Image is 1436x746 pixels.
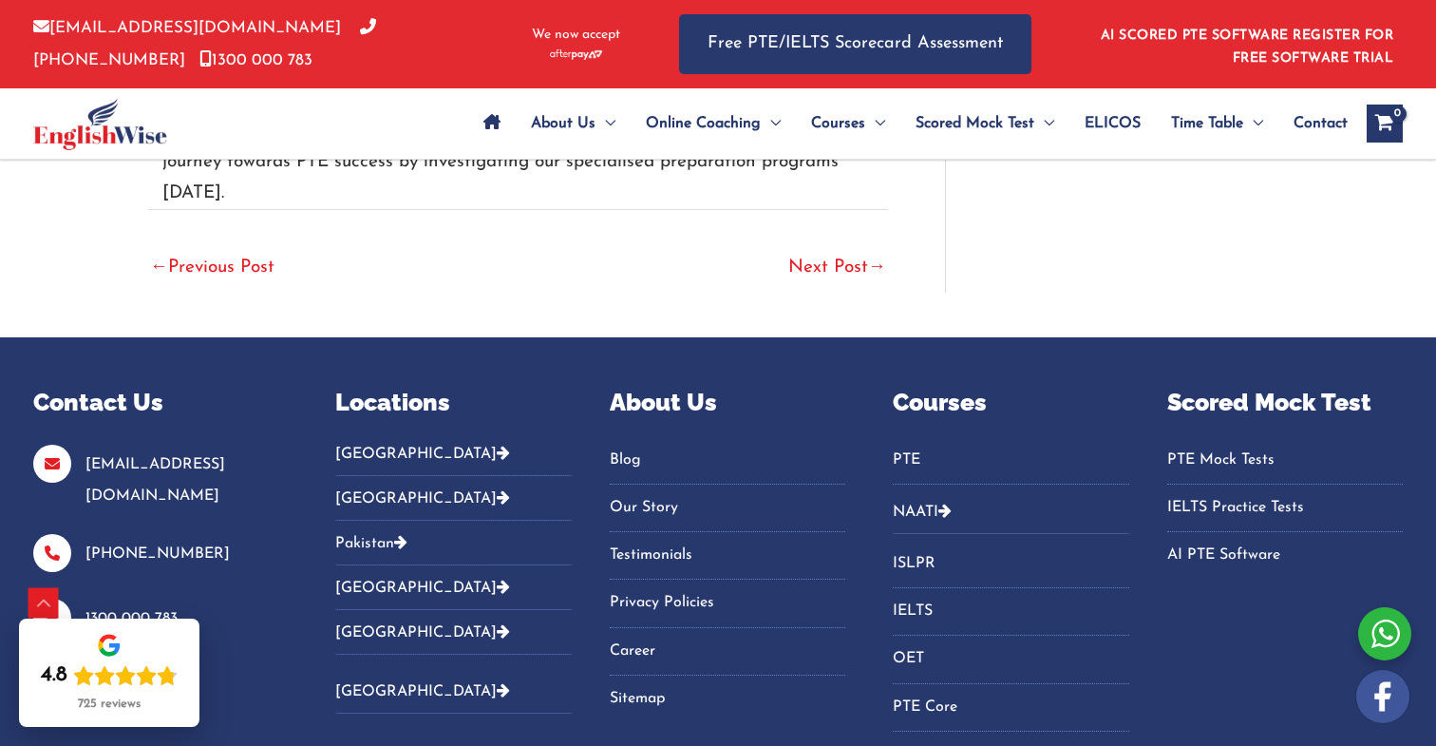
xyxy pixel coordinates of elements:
div: 4.8 [41,662,67,689]
a: OET [893,643,1128,675]
aside: Footer Widget 1 [33,385,288,706]
a: Contact [1278,90,1348,157]
span: Courses [811,90,865,157]
span: Menu Toggle [595,90,615,157]
a: About UsMenu Toggle [516,90,631,157]
a: AI SCORED PTE SOFTWARE REGISTER FOR FREE SOFTWARE TRIAL [1101,29,1394,66]
button: [GEOGRAPHIC_DATA] [335,669,571,714]
a: Sitemap [610,683,845,715]
a: 1300 000 783 [199,52,312,68]
p: Contact Us [33,385,288,421]
a: Next Post [788,248,886,290]
a: [PHONE_NUMBER] [85,546,230,562]
span: Online Coaching [646,90,761,157]
a: 1300 000 783 [85,611,178,626]
span: About Us [531,90,595,157]
aside: Footer Widget 3 [610,385,845,738]
span: Contact [1294,90,1348,157]
a: Career [610,636,845,667]
div: Rating: 4.8 out of 5 [41,662,178,689]
span: Menu Toggle [1243,90,1263,157]
span: Time Table [1171,90,1243,157]
a: Previous Post [150,248,274,290]
a: [GEOGRAPHIC_DATA] [335,625,510,641]
p: Locations [335,385,571,421]
p: Scored Mock Test [1167,385,1403,421]
a: IELTS [893,596,1128,627]
span: Menu Toggle [1034,90,1054,157]
a: ISLPR [893,548,1128,580]
button: Pakistan [335,521,571,565]
a: PTE Mock Tests [1167,445,1403,476]
span: We now accept [532,26,620,45]
a: AI PTE Software [1167,540,1403,571]
a: Time TableMenu Toggle [1156,90,1278,157]
a: CoursesMenu Toggle [796,90,900,157]
a: Privacy Policies [610,587,845,619]
button: [GEOGRAPHIC_DATA] [335,610,571,655]
a: Testimonials [610,540,845,571]
a: [GEOGRAPHIC_DATA] [335,684,510,699]
aside: Header Widget 1 [1089,13,1403,75]
span: Menu Toggle [865,90,885,157]
button: [GEOGRAPHIC_DATA] [335,445,571,476]
span: → [868,258,886,277]
a: [PHONE_NUMBER] [33,20,376,67]
nav: Menu [893,445,1128,485]
a: PTE [893,445,1128,476]
a: IELTS Practice Tests [1167,492,1403,524]
a: [EMAIL_ADDRESS][DOMAIN_NAME] [33,20,341,36]
img: Afterpay-Logo [550,49,602,60]
a: NAATI [893,505,938,520]
a: PTE Core [893,692,1128,723]
aside: Footer Widget 2 [335,385,571,728]
a: [EMAIL_ADDRESS][DOMAIN_NAME] [85,457,225,504]
button: NAATI [893,489,1128,534]
div: 725 reviews [78,697,141,712]
p: Courses [893,385,1128,421]
nav: Post navigation [148,209,888,292]
span: ← [150,258,168,277]
a: Scored Mock TestMenu Toggle [900,90,1069,157]
nav: Menu [1167,445,1403,572]
button: [GEOGRAPHIC_DATA] [335,565,571,610]
a: Blog [610,445,845,476]
a: View Shopping Cart, empty [1367,105,1403,143]
a: ELICOS [1069,90,1156,157]
a: Free PTE/IELTS Scorecard Assessment [679,14,1031,74]
nav: Site Navigation: Main Menu [468,90,1348,157]
img: white-facebook.png [1356,670,1409,723]
img: cropped-ew-logo [33,98,167,150]
span: Scored Mock Test [916,90,1034,157]
span: Menu Toggle [761,90,781,157]
button: [GEOGRAPHIC_DATA] [335,476,571,521]
a: Online CoachingMenu Toggle [631,90,796,157]
nav: Menu [610,445,845,716]
a: Our Story [610,492,845,524]
span: ELICOS [1085,90,1141,157]
p: About Us [610,385,845,421]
